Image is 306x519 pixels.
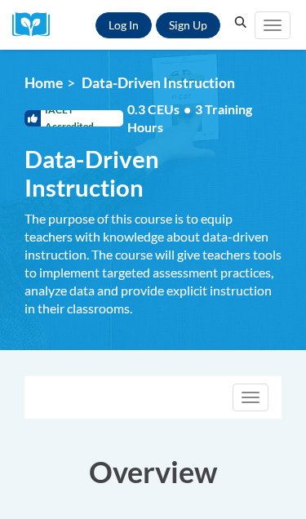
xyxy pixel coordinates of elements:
a: Log In [95,12,152,38]
a: Home [24,74,63,91]
span: Data-Driven Instruction [24,144,282,202]
div: The purpose of this course is to equip teachers with knowledge about data-driven instruction. The... [24,210,282,317]
span: • [184,101,191,117]
a: Cox Campus [12,12,61,38]
button: Search [228,13,253,33]
span: 3 Training Hours [127,101,252,135]
span: IACET Accredited [24,110,123,126]
a: Register [156,12,220,38]
img: Logo brand [12,12,61,38]
span: Data-Driven Instruction [82,74,235,91]
h3: Overview [24,451,282,492]
span: 0.3 CEUs [127,100,282,136]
